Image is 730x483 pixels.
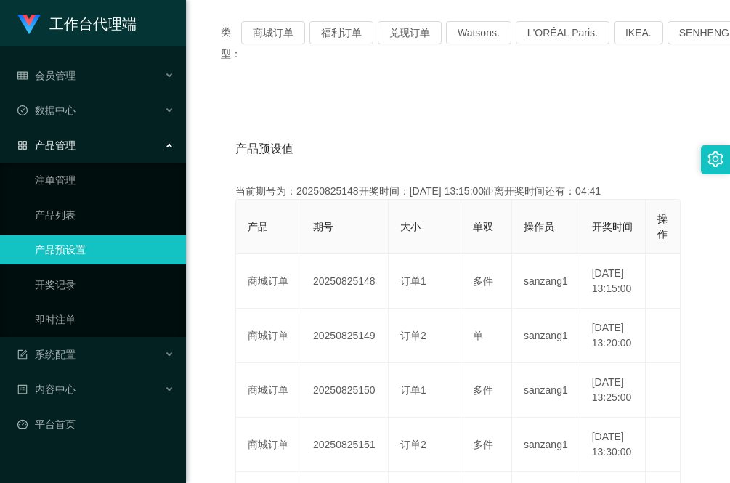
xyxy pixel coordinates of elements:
[17,15,41,35] img: logo.9652507e.png
[309,21,373,44] button: 福利订单
[49,1,137,47] h1: 工作台代理端
[400,330,426,341] span: 订单2
[524,221,554,232] span: 操作员
[657,213,668,240] span: 操作
[516,21,609,44] button: L'ORÉAL Paris.
[313,221,333,232] span: 期号
[592,221,633,232] span: 开奖时间
[512,363,580,418] td: sanzang1
[580,254,646,309] td: [DATE] 13:15:00
[473,221,493,232] span: 单双
[236,363,301,418] td: 商城订单
[400,275,426,287] span: 订单1
[235,140,293,158] span: 产品预设值
[17,349,76,360] span: 系统配置
[241,21,305,44] button: 商城订单
[301,309,389,363] td: 20250825149
[301,254,389,309] td: 20250825148
[473,330,483,341] span: 单
[580,418,646,472] td: [DATE] 13:30:00
[473,439,493,450] span: 多件
[580,363,646,418] td: [DATE] 13:25:00
[378,21,442,44] button: 兑现订单
[400,439,426,450] span: 订单2
[614,21,663,44] button: IKEA.
[221,21,241,65] span: 类型：
[235,184,681,199] div: 当前期号为：20250825148开奖时间：[DATE] 13:15:00距离开奖时间还有：04:41
[17,70,76,81] span: 会员管理
[17,410,174,439] a: 图标: dashboard平台首页
[400,221,421,232] span: 大小
[35,200,174,230] a: 产品列表
[35,166,174,195] a: 注单管理
[17,383,76,395] span: 内容中心
[17,105,28,115] i: 图标: check-circle-o
[301,418,389,472] td: 20250825151
[580,309,646,363] td: [DATE] 13:20:00
[236,309,301,363] td: 商城订单
[473,275,493,287] span: 多件
[35,270,174,299] a: 开奖记录
[512,309,580,363] td: sanzang1
[400,384,426,396] span: 订单1
[17,70,28,81] i: 图标: table
[17,139,76,151] span: 产品管理
[17,140,28,150] i: 图标: appstore-o
[17,384,28,394] i: 图标: profile
[473,384,493,396] span: 多件
[301,363,389,418] td: 20250825150
[17,349,28,360] i: 图标: form
[35,305,174,334] a: 即时注单
[236,254,301,309] td: 商城订单
[707,151,723,167] i: 图标: setting
[446,21,511,44] button: Watsons.
[17,105,76,116] span: 数据中心
[35,235,174,264] a: 产品预设置
[512,254,580,309] td: sanzang1
[17,17,137,29] a: 工作台代理端
[248,221,268,232] span: 产品
[236,418,301,472] td: 商城订单
[512,418,580,472] td: sanzang1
